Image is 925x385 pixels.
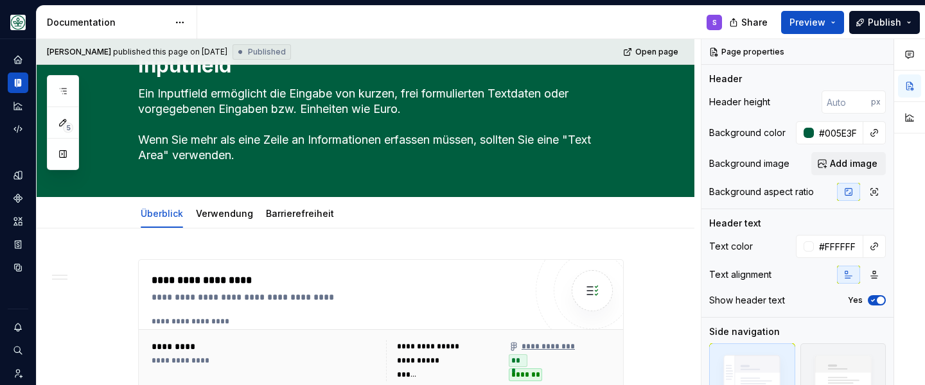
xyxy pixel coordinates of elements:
a: Documentation [8,73,28,93]
a: Storybook stories [8,234,28,255]
input: Auto [814,121,863,144]
div: Text color [709,240,753,253]
input: Auto [822,90,871,114]
div: Überblick [136,200,188,227]
img: df5db9ef-aba0-4771-bf51-9763b7497661.png [10,15,26,30]
textarea: Inputfield [136,50,621,81]
textarea: Ein Inputfield ermöglicht die Eingabe von kurzen, frei formulierten Textdaten oder vorgegebenen E... [136,83,621,166]
a: Verwendung [196,208,253,219]
div: Show header text [709,294,785,307]
a: Components [8,188,28,209]
input: Auto [814,235,863,258]
div: Background color [709,126,786,139]
div: Background aspect ratio [709,185,814,198]
a: Analytics [8,96,28,116]
div: Header [709,73,742,85]
span: Published [248,47,286,57]
a: Home [8,49,28,70]
a: Invite team [8,363,28,384]
div: S [712,17,717,28]
a: Data sources [8,257,28,278]
div: Documentation [47,16,168,29]
a: Code automation [8,119,28,139]
div: Background image [709,157,789,170]
button: Publish [849,11,920,34]
div: Verwendung [191,200,258,227]
label: Yes [848,295,863,305]
p: px [871,97,881,107]
button: Share [723,11,776,34]
div: published this page on [DATE] [113,47,227,57]
span: Publish [868,16,901,29]
span: Open page [635,47,678,57]
button: Search ⌘K [8,340,28,361]
span: Preview [789,16,825,29]
button: Preview [781,11,844,34]
div: Header height [709,96,770,108]
button: Add image [811,152,886,175]
a: Barrierefreiheit [266,208,334,219]
span: [PERSON_NAME] [47,47,111,57]
div: Text alignment [709,268,771,281]
div: Header text [709,217,761,230]
a: Design tokens [8,165,28,185]
span: 5 [63,123,73,133]
div: Side navigation [709,325,780,338]
a: Assets [8,211,28,232]
span: Share [741,16,768,29]
span: Add image [830,157,877,170]
div: Barrierefreiheit [261,200,339,227]
button: Notifications [8,317,28,338]
a: Open page [619,43,684,61]
a: Überblick [141,208,183,219]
